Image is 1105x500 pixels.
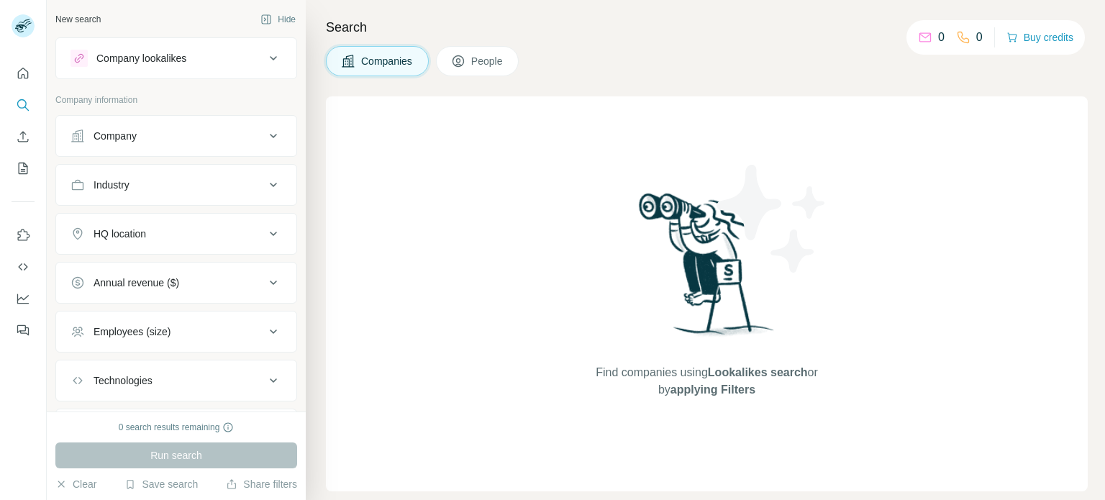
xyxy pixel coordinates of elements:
[12,286,35,312] button: Dashboard
[708,366,808,378] span: Lookalikes search
[976,29,983,46] p: 0
[12,92,35,118] button: Search
[12,155,35,181] button: My lists
[471,54,504,68] span: People
[591,364,822,399] span: Find companies using or by
[12,254,35,280] button: Use Surfe API
[12,317,35,343] button: Feedback
[56,168,296,202] button: Industry
[707,154,837,283] img: Surfe Illustration - Stars
[94,373,153,388] div: Technologies
[250,9,306,30] button: Hide
[55,94,297,106] p: Company information
[96,51,186,65] div: Company lookalikes
[56,265,296,300] button: Annual revenue ($)
[1006,27,1073,47] button: Buy credits
[56,41,296,76] button: Company lookalikes
[226,477,297,491] button: Share filters
[326,17,1088,37] h4: Search
[12,60,35,86] button: Quick start
[361,54,414,68] span: Companies
[56,217,296,251] button: HQ location
[632,189,782,350] img: Surfe Illustration - Woman searching with binoculars
[94,178,129,192] div: Industry
[56,363,296,398] button: Technologies
[94,129,137,143] div: Company
[56,119,296,153] button: Company
[938,29,945,46] p: 0
[670,383,755,396] span: applying Filters
[124,477,198,491] button: Save search
[119,421,235,434] div: 0 search results remaining
[56,314,296,349] button: Employees (size)
[94,227,146,241] div: HQ location
[94,276,179,290] div: Annual revenue ($)
[55,13,101,26] div: New search
[94,324,170,339] div: Employees (size)
[12,124,35,150] button: Enrich CSV
[55,477,96,491] button: Clear
[12,222,35,248] button: Use Surfe on LinkedIn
